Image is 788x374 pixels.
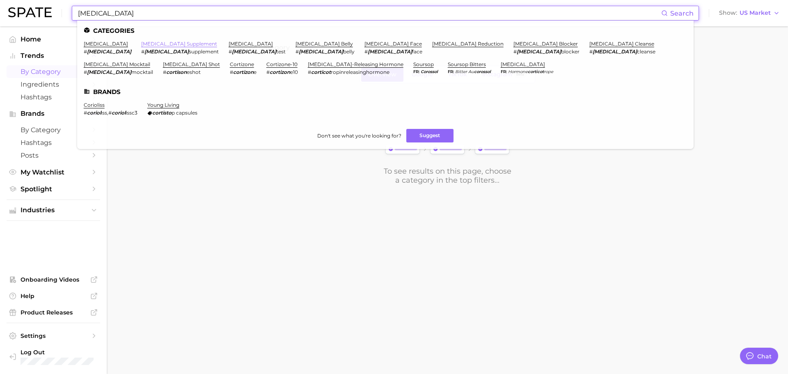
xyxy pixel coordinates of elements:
[670,9,694,17] span: Search
[508,69,528,74] span: hormone
[7,204,100,216] button: Industries
[84,48,87,55] span: #
[7,306,100,319] a: Product Releases
[7,108,100,120] button: Brands
[406,129,454,142] button: Suggest
[368,48,412,55] em: [MEDICAL_DATA]
[21,168,86,176] span: My Watchlist
[7,330,100,342] a: Settings
[21,52,86,60] span: Trends
[163,61,220,67] a: [MEDICAL_DATA] shot
[513,48,517,55] span: #
[166,69,187,75] em: cortison
[266,61,298,67] a: cortizone-10
[364,41,422,47] a: [MEDICAL_DATA] face
[21,80,86,88] span: Ingredients
[77,6,661,20] input: Search here for a brand, industry, or ingredient
[432,41,504,47] a: [MEDICAL_DATA] reduction
[84,69,87,75] span: #
[8,7,52,17] img: SPATE
[513,41,578,47] a: [MEDICAL_DATA] blocker
[383,142,512,157] img: svg%3e
[740,11,771,15] span: US Market
[637,48,655,55] span: cleanse
[7,33,100,46] a: Home
[295,48,299,55] span: #
[501,69,508,74] span: fr
[589,41,654,47] a: [MEDICAL_DATA] cleanse
[21,68,86,76] span: by Category
[21,110,86,117] span: Brands
[561,48,580,55] span: blocker
[152,110,172,116] em: cortisto
[717,8,782,18] button: ShowUS Market
[101,110,107,116] span: iss
[21,126,86,134] span: by Category
[112,110,126,116] em: coriol
[131,69,153,75] span: mocktail
[290,69,298,75] span: e10
[317,133,401,139] span: Don't see what you're looking for?
[141,41,217,47] a: [MEDICAL_DATA] supplement
[299,48,343,55] em: [MEDICAL_DATA]
[7,166,100,179] a: My Watchlist
[589,48,593,55] span: #
[343,48,355,55] span: belly
[7,346,100,367] a: Log out. Currently logged in with e-mail spencer.azure@swansonhealth.com.
[108,110,112,116] span: #
[7,183,100,195] a: Spotlight
[331,69,389,75] span: ropinreleasinghormone
[87,48,131,55] em: [MEDICAL_DATA]
[21,151,86,159] span: Posts
[474,69,491,74] em: corossol
[229,48,232,55] span: #
[21,292,86,300] span: Help
[21,332,86,340] span: Settings
[544,69,553,74] span: rope
[413,61,434,67] a: soursop
[7,273,100,286] a: Onboarding Videos
[84,27,687,34] li: Categories
[7,65,100,78] a: by Category
[21,309,86,316] span: Product Releases
[455,69,474,74] span: bitter au
[189,48,219,55] span: supplement
[21,276,86,283] span: Onboarding Videos
[311,69,331,75] em: corticot
[7,91,100,103] a: Hashtags
[295,41,353,47] a: [MEDICAL_DATA] belly
[232,48,276,55] em: [MEDICAL_DATA]
[501,61,545,67] a: [MEDICAL_DATA]
[144,48,189,55] em: [MEDICAL_DATA]
[141,48,144,55] span: #
[230,61,254,67] a: cortizone
[230,69,233,75] span: #
[172,110,197,116] span: p capsules
[21,207,86,214] span: Industries
[448,61,486,67] a: soursop bitters
[87,110,101,116] em: coriol
[84,110,137,116] div: ,
[229,41,273,47] a: [MEDICAL_DATA]
[383,167,512,185] div: To see results on this page, choose a category in the top filters...
[21,349,124,356] span: Log Out
[163,69,166,75] span: #
[719,11,737,15] span: Show
[7,136,100,149] a: Hashtags
[7,78,100,91] a: Ingredients
[84,110,87,116] span: #
[233,69,254,75] em: cortizon
[7,50,100,62] button: Trends
[126,110,137,116] span: issc3
[87,69,131,75] em: [MEDICAL_DATA]
[276,48,286,55] span: test
[254,69,257,75] span: e
[364,48,368,55] span: #
[7,124,100,136] a: by Category
[21,93,86,101] span: Hashtags
[308,61,403,67] a: [MEDICAL_DATA]-releasing hormone
[21,139,86,147] span: Hashtags
[84,61,150,67] a: [MEDICAL_DATA] mocktail
[21,35,86,43] span: Home
[528,69,544,74] em: corticot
